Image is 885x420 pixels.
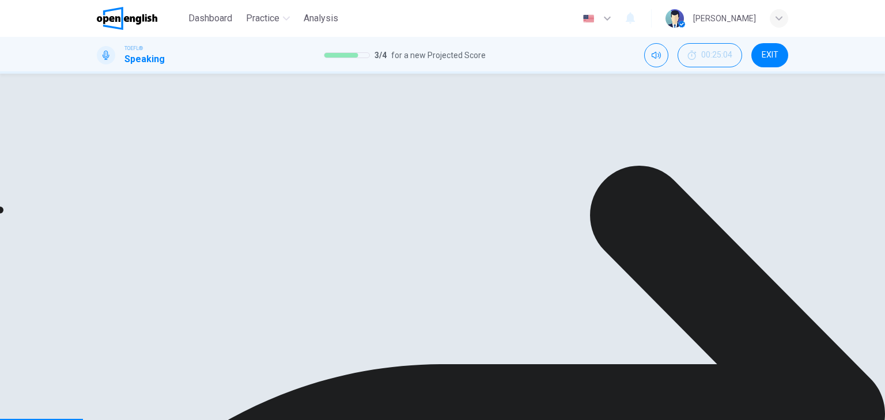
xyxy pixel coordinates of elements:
[188,12,232,25] span: Dashboard
[678,43,742,67] button: 00:25:04
[581,14,596,23] img: en
[97,7,184,30] a: OpenEnglish logo
[124,44,143,52] span: TOEFL®
[97,7,157,30] img: OpenEnglish logo
[375,48,387,62] span: 3 / 4
[299,8,343,29] button: Analysis
[184,8,237,29] button: Dashboard
[124,52,165,66] h1: Speaking
[391,48,486,62] span: for a new Projected Score
[751,43,788,67] button: EXIT
[762,51,778,60] span: EXIT
[701,51,732,60] span: 00:25:04
[665,9,684,28] img: Profile picture
[644,43,668,67] div: Mute
[241,8,294,29] button: Practice
[693,12,756,25] div: [PERSON_NAME]
[304,12,338,25] span: Analysis
[678,43,742,67] div: Hide
[246,12,279,25] span: Practice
